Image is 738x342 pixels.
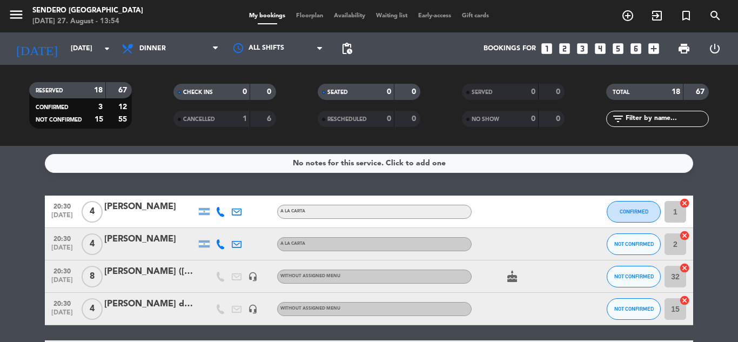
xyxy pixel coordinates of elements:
[280,242,305,246] span: A LA CARTA
[558,42,572,56] i: looks_two
[36,117,82,123] span: NOT CONFIRMED
[94,86,103,94] strong: 18
[328,13,371,19] span: Availability
[49,264,76,277] span: 20:30
[243,88,247,96] strong: 0
[49,199,76,212] span: 20:30
[267,88,273,96] strong: 0
[472,117,499,122] span: NO SHOW
[248,304,258,314] i: headset_mic
[614,241,654,247] span: NOT CONFIRMED
[291,13,328,19] span: Floorplan
[531,88,535,96] strong: 0
[32,5,143,16] div: Sendero [GEOGRAPHIC_DATA]
[49,277,76,289] span: [DATE]
[412,115,418,123] strong: 0
[371,13,413,19] span: Waiting list
[709,9,722,22] i: search
[327,90,348,95] span: SEATED
[612,112,625,125] i: filter_list
[340,42,353,55] span: pending_actions
[614,273,654,279] span: NOT CONFIRMED
[413,13,457,19] span: Early-access
[49,232,76,244] span: 20:30
[696,88,707,96] strong: 67
[248,272,258,281] i: headset_mic
[531,115,535,123] strong: 0
[327,117,367,122] span: RESCHEDULED
[613,90,629,95] span: TOTAL
[243,115,247,123] strong: 1
[611,42,625,56] i: looks_5
[412,88,418,96] strong: 0
[104,265,196,279] div: [PERSON_NAME] ([PERSON_NAME])
[118,116,129,123] strong: 55
[49,244,76,257] span: [DATE]
[183,90,213,95] span: CHECK INS
[100,42,113,55] i: arrow_drop_down
[607,266,661,287] button: NOT CONFIRMED
[139,45,166,52] span: Dinner
[95,116,103,123] strong: 15
[280,306,340,311] span: Without assigned menu
[620,209,648,214] span: CONFIRMED
[82,298,103,320] span: 4
[677,42,690,55] span: print
[36,88,63,93] span: RESERVED
[98,103,103,111] strong: 3
[679,230,690,241] i: cancel
[506,270,519,283] i: cake
[679,198,690,209] i: cancel
[82,233,103,255] span: 4
[244,13,291,19] span: My bookings
[621,9,634,22] i: add_circle_outline
[36,105,69,110] span: CONFIRMED
[540,42,554,56] i: looks_one
[672,88,680,96] strong: 18
[647,42,661,56] i: add_box
[484,45,536,52] span: Bookings for
[607,298,661,320] button: NOT CONFIRMED
[82,266,103,287] span: 8
[104,200,196,214] div: [PERSON_NAME]
[556,115,562,123] strong: 0
[680,9,693,22] i: turned_in_not
[49,297,76,309] span: 20:30
[104,297,196,311] div: [PERSON_NAME] de [PERSON_NAME] (comercial sendero)
[8,6,24,26] button: menu
[118,86,129,94] strong: 67
[556,88,562,96] strong: 0
[607,201,661,223] button: CONFIRMED
[679,295,690,306] i: cancel
[183,117,215,122] span: CANCELLED
[293,157,446,170] div: No notes for this service. Click to add one
[32,16,143,27] div: [DATE] 27. August - 13:54
[8,37,65,61] i: [DATE]
[457,13,494,19] span: Gift cards
[614,306,654,312] span: NOT CONFIRMED
[593,42,607,56] i: looks_4
[629,42,643,56] i: looks_6
[49,309,76,321] span: [DATE]
[387,115,391,123] strong: 0
[625,113,708,125] input: Filter by name...
[118,103,129,111] strong: 12
[575,42,589,56] i: looks_3
[607,233,661,255] button: NOT CONFIRMED
[82,201,103,223] span: 4
[280,274,340,278] span: Without assigned menu
[699,32,730,65] div: LOG OUT
[650,9,663,22] i: exit_to_app
[49,212,76,224] span: [DATE]
[387,88,391,96] strong: 0
[8,6,24,23] i: menu
[679,263,690,273] i: cancel
[267,115,273,123] strong: 6
[708,42,721,55] i: power_settings_new
[280,209,305,213] span: A LA CARTA
[472,90,493,95] span: SERVED
[104,232,196,246] div: [PERSON_NAME]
